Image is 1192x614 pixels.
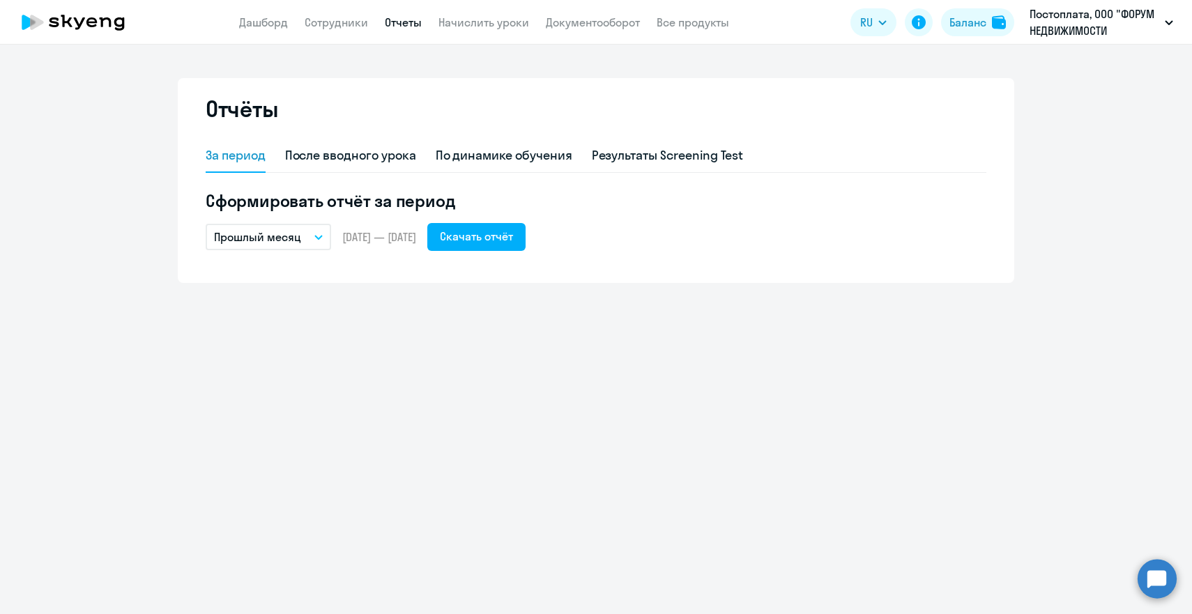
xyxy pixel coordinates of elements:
a: Отчеты [385,15,422,29]
a: Сотрудники [305,15,368,29]
button: Скачать отчёт [427,223,526,251]
div: Результаты Screening Test [592,146,744,164]
h5: Сформировать отчёт за период [206,190,986,212]
a: Документооборот [546,15,640,29]
p: Прошлый месяц [214,229,301,245]
span: RU [860,14,873,31]
p: Постоплата, ООО "ФОРУМ НЕДВИЖИМОСТИ "ДВИЖЕНИЕ" [1030,6,1159,39]
img: balance [992,15,1006,29]
a: Начислить уроки [438,15,529,29]
div: По динамике обучения [436,146,572,164]
a: Дашборд [239,15,288,29]
div: За период [206,146,266,164]
div: После вводного урока [285,146,416,164]
span: [DATE] — [DATE] [342,229,416,245]
h2: Отчёты [206,95,278,123]
button: RU [850,8,896,36]
button: Балансbalance [941,8,1014,36]
div: Скачать отчёт [440,228,513,245]
a: Все продукты [657,15,729,29]
button: Постоплата, ООО "ФОРУМ НЕДВИЖИМОСТИ "ДВИЖЕНИЕ" [1023,6,1180,39]
div: Баланс [949,14,986,31]
button: Прошлый месяц [206,224,331,250]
